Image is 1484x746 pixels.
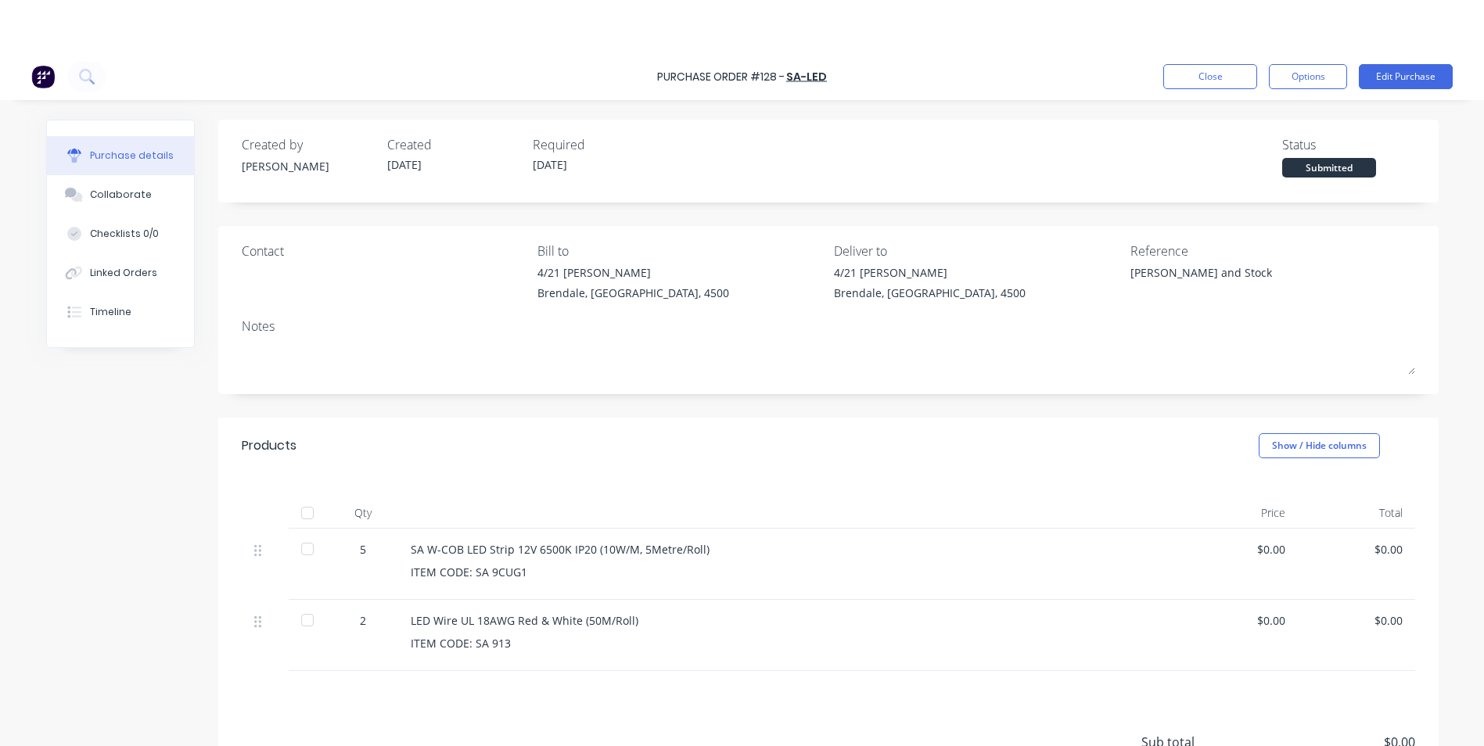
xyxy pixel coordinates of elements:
[1130,264,1326,299] textarea: [PERSON_NAME] and Stock
[90,266,157,280] div: Linked Orders
[834,264,1026,281] div: 4/21 [PERSON_NAME]
[47,292,194,332] button: Timeline
[90,188,152,202] div: Collaborate
[242,317,1415,335] div: Notes
[834,285,1026,301] div: Brendale, [GEOGRAPHIC_DATA], 4500
[411,564,1168,580] div: ITEM CODE: SA 9CUG1
[1310,541,1403,558] div: $0.00
[1282,135,1415,154] div: Status
[242,242,526,260] div: Contact
[786,69,827,84] a: Sa-Led
[537,264,729,281] div: 4/21 [PERSON_NAME]
[1298,497,1415,529] div: Total
[242,158,375,174] div: [PERSON_NAME]
[47,253,194,292] button: Linked Orders
[340,541,386,558] div: 5
[533,135,666,154] div: Required
[537,285,729,301] div: Brendale, [GEOGRAPHIC_DATA], 4500
[1431,693,1468,730] iframe: Intercom live chat
[90,227,159,241] div: Checklists 0/0
[1282,158,1376,178] div: Submitted
[1359,64,1453,89] button: Edit Purchase
[242,135,375,154] div: Created by
[1193,541,1285,558] div: $0.00
[1310,612,1403,629] div: $0.00
[1193,612,1285,629] div: $0.00
[242,436,296,455] div: Products
[387,135,520,154] div: Created
[31,65,55,88] img: Factory
[1269,64,1347,89] button: Options
[834,242,1119,260] div: Deliver to
[47,214,194,253] button: Checklists 0/0
[90,149,174,163] div: Purchase details
[1163,64,1257,89] button: Close
[340,612,386,629] div: 2
[90,305,131,319] div: Timeline
[47,136,194,175] button: Purchase details
[411,635,1168,651] div: ITEM CODE: SA 913
[328,497,398,529] div: Qty
[537,242,822,260] div: Bill to
[47,175,194,214] button: Collaborate
[657,69,785,85] div: Purchase Order #128 -
[1180,497,1298,529] div: Price
[1130,242,1415,260] div: Reference
[411,541,1168,558] div: SA W-COB LED Strip 12V 6500K IP20 (10W/M, 5Metre/Roll)
[411,612,1168,629] div: LED Wire UL 18AWG Red & White (50M/Roll)
[1259,433,1380,458] button: Show / Hide columns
